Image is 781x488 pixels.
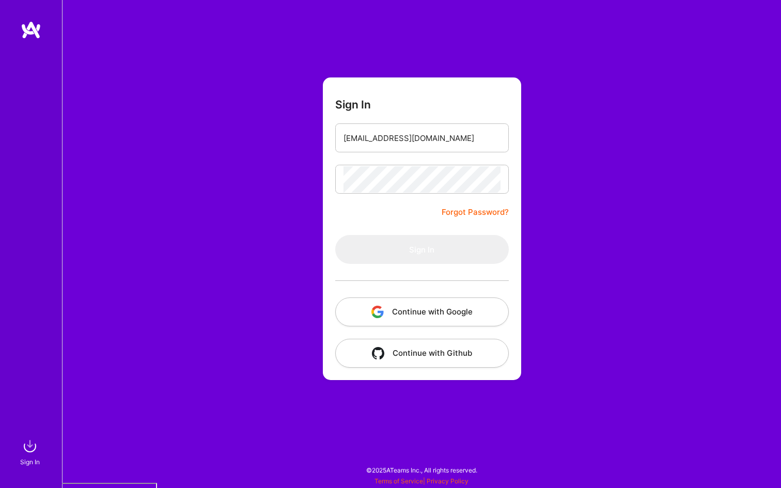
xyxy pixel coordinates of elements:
[371,306,384,318] img: icon
[343,125,501,151] input: Email...
[335,339,509,368] button: Continue with Github
[20,436,40,456] img: sign in
[442,206,509,218] a: Forgot Password?
[335,98,371,111] h3: Sign In
[22,436,40,467] a: sign inSign In
[335,235,509,264] button: Sign In
[374,477,423,485] a: Terms of Service
[372,347,384,359] img: icon
[335,297,509,326] button: Continue with Google
[20,456,40,467] div: Sign In
[374,477,468,485] span: |
[21,21,41,39] img: logo
[427,477,468,485] a: Privacy Policy
[62,457,781,483] div: © 2025 ATeams Inc., All rights reserved.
